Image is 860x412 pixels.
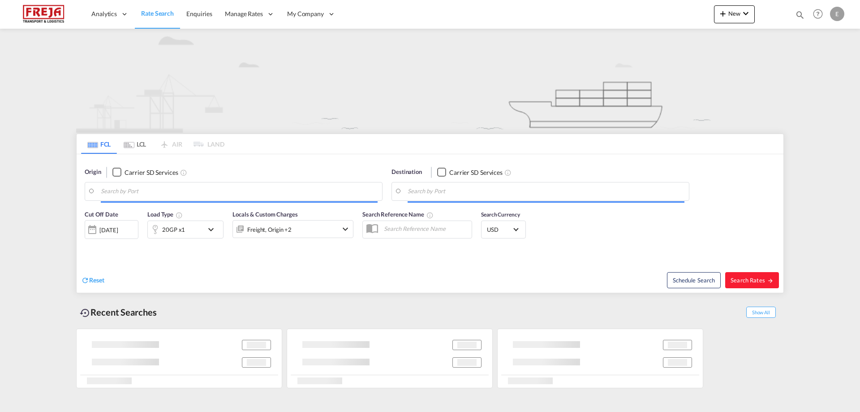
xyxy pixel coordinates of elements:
div: E [830,7,844,21]
span: My Company [287,9,324,18]
button: icon-plus 400-fgNewicon-chevron-down [714,5,755,23]
div: 20GP x1icon-chevron-down [147,221,224,239]
img: new-FCL.png [76,29,784,133]
div: Help [810,6,830,22]
span: Load Type [147,211,183,218]
md-datepicker: Select [85,238,91,250]
div: Freight Origin Destination Dock Stuffing [247,223,292,236]
md-icon: icon-refresh [81,276,89,284]
input: Search by Port [408,185,684,198]
md-icon: Select multiple loads to view rates [176,212,183,219]
div: Recent Searches [76,302,160,322]
span: Locals & Custom Charges [232,211,298,218]
span: New [718,10,751,17]
span: Reset [89,276,104,284]
span: Cut Off Date [85,211,118,218]
md-icon: Unchecked: Search for CY (Container Yard) services for all selected carriers.Checked : Search for... [504,169,512,176]
md-tab-item: FCL [81,134,117,154]
md-icon: icon-chevron-down [340,224,351,234]
span: Manage Rates [225,9,263,18]
input: Search by Port [101,185,378,198]
button: Note: By default Schedule search will only considerorigin ports, destination ports and cut off da... [667,272,721,288]
md-icon: Unchecked: Search for CY (Container Yard) services for all selected carriers.Checked : Search for... [180,169,187,176]
span: Show All [746,307,776,318]
md-icon: icon-backup-restore [80,308,90,318]
md-icon: icon-chevron-down [740,8,751,19]
md-icon: icon-chevron-down [206,224,221,235]
span: Origin [85,168,101,177]
div: Freight Origin Destination Dock Stuffingicon-chevron-down [232,220,353,238]
md-icon: icon-arrow-right [767,278,774,284]
md-select: Select Currency: $ USDUnited States Dollar [486,223,521,236]
span: USD [487,226,512,234]
md-icon: icon-plus 400-fg [718,8,728,19]
img: 586607c025bf11f083711d99603023e7.png [13,4,74,24]
md-pagination-wrapper: Use the left and right arrow keys to navigate between tabs [81,134,224,154]
md-icon: icon-magnify [795,10,805,20]
div: Carrier SD Services [449,168,503,177]
span: Enquiries [186,10,212,17]
span: Analytics [91,9,117,18]
span: Search Currency [481,211,520,218]
md-checkbox: Checkbox No Ink [112,168,178,177]
div: 20GP x1 [162,223,185,236]
span: Search Reference Name [362,211,434,218]
input: Search Reference Name [379,222,472,235]
md-tab-item: LCL [117,134,153,154]
span: Help [810,6,826,22]
md-checkbox: Checkbox No Ink [437,168,503,177]
div: [DATE] [85,220,138,239]
div: icon-refreshReset [81,276,104,286]
span: Destination [391,168,422,177]
div: Carrier SD Services [125,168,178,177]
span: Search Rates [731,277,774,284]
button: Search Ratesicon-arrow-right [725,272,779,288]
div: [DATE] [99,226,118,234]
div: icon-magnify [795,10,805,23]
span: Rate Search [141,9,174,17]
md-icon: Your search will be saved by the below given name [426,212,434,219]
div: Origin Checkbox No InkUnchecked: Search for CY (Container Yard) services for all selected carrier... [77,154,783,293]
